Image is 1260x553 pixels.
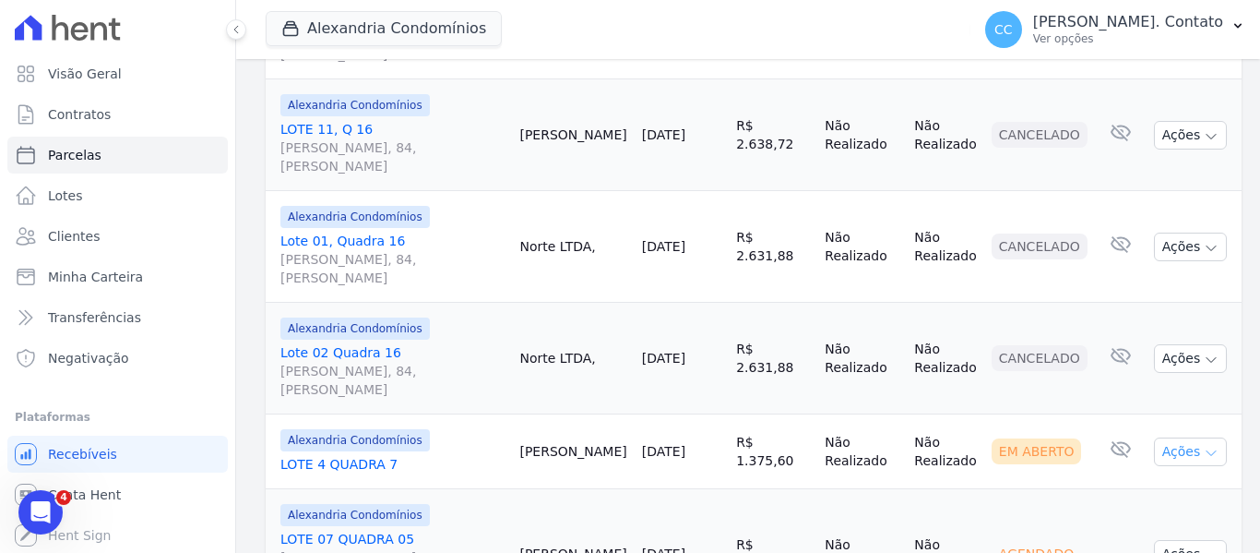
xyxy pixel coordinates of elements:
span: Alexandria Condomínios [280,206,430,228]
a: Lote 01, Quadra 16[PERSON_NAME], 84, [PERSON_NAME] [280,232,505,287]
td: Não Realizado [817,191,907,303]
a: Lote 02 Quadra 16[PERSON_NAME], 84, [PERSON_NAME] [280,343,505,399]
span: Lotes [48,186,83,205]
span: Parcelas [48,146,101,164]
button: CC [PERSON_NAME]. Contato Ver opções [970,4,1260,55]
a: Negativação [7,340,228,377]
span: Contratos [48,105,111,124]
a: [DATE] [642,444,685,459]
button: Ações [1154,233,1228,261]
td: R$ 2.638,72 [729,79,817,191]
iframe: Intercom live chat [18,490,63,535]
a: Contratos [7,96,228,133]
div: Cancelado [992,122,1088,148]
td: Não Realizado [817,79,907,191]
a: Lotes [7,177,228,214]
span: Transferências [48,308,141,327]
td: Norte LTDA, [512,191,634,303]
a: [DATE] [642,239,685,254]
td: Norte LTDA, [512,303,634,415]
button: Ações [1154,121,1228,150]
span: Alexandria Condomínios [280,318,430,340]
span: [PERSON_NAME], 84, [PERSON_NAME] [280,138,505,175]
a: Parcelas [7,137,228,174]
span: Clientes [48,227,100,246]
span: Alexandria Condomínios [280,504,430,526]
td: Não Realizado [907,415,983,489]
td: R$ 2.631,88 [729,191,817,303]
td: Não Realizado [907,191,983,303]
span: Negativação [48,349,129,367]
td: Não Realizado [907,79,983,191]
span: Alexandria Condomínios [280,429,430,451]
p: Ver opções [1033,31,1223,46]
a: LOTE 11, Q 16[PERSON_NAME], 84, [PERSON_NAME] [280,120,505,175]
a: [DATE] [642,351,685,366]
span: [PERSON_NAME], 84, [PERSON_NAME] [280,362,505,399]
span: 4 [56,490,71,505]
div: Cancelado [992,345,1088,371]
a: Transferências [7,299,228,336]
span: [PERSON_NAME], 84, [PERSON_NAME] [280,250,505,287]
td: Não Realizado [817,303,907,415]
a: Recebíveis [7,436,228,473]
span: Alexandria Condomínios [280,94,430,116]
div: Cancelado [992,234,1088,259]
td: R$ 2.631,88 [729,303,817,415]
button: Ações [1154,344,1228,373]
span: Visão Geral [48,65,122,83]
div: Plataformas [15,406,220,428]
p: [PERSON_NAME]. Contato [1033,13,1223,31]
button: Ações [1154,438,1228,466]
span: Recebíveis [48,445,117,463]
span: Minha Carteira [48,268,143,286]
a: [DATE] [642,127,685,142]
a: Minha Carteira [7,258,228,295]
td: Não Realizado [907,303,983,415]
td: Não Realizado [817,415,907,489]
td: [PERSON_NAME] [512,79,634,191]
a: LOTE 4 QUADRA 7 [280,455,505,474]
span: Conta Hent [48,486,121,504]
span: CC [994,23,1013,36]
a: Conta Hent [7,476,228,513]
td: [PERSON_NAME] [512,415,634,489]
button: Alexandria Condomínios [266,11,502,46]
td: R$ 1.375,60 [729,415,817,489]
a: Visão Geral [7,55,228,92]
div: Em Aberto [992,439,1082,464]
a: Clientes [7,218,228,255]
